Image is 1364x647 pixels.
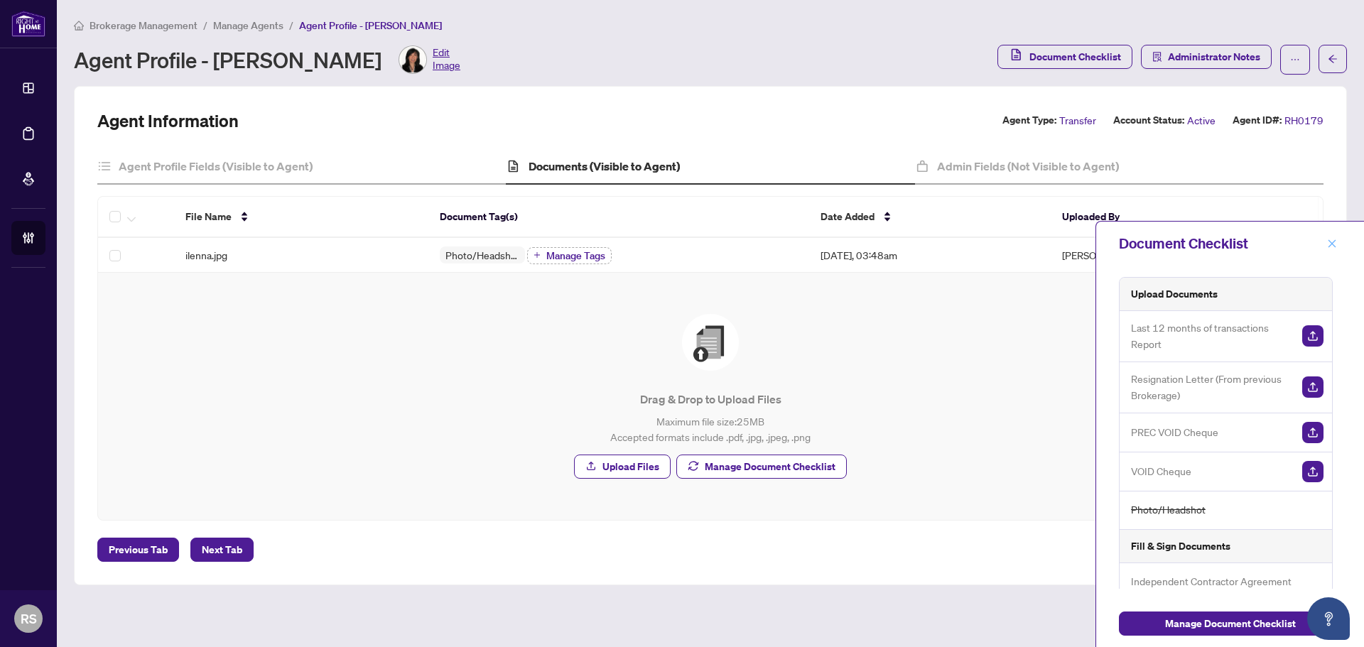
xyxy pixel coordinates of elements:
label: Agent ID#: [1233,112,1282,129]
span: PREC VOID Cheque [1131,424,1218,440]
button: Manage Tags [527,247,612,264]
td: [DATE], 03:48am [809,238,1051,273]
span: ilenna.jpg [185,247,227,263]
li: / [289,17,293,33]
span: Previous Tab [109,538,168,561]
th: Document Tag(s) [428,197,810,238]
span: Last 12 months of transactions Report [1131,320,1291,353]
span: Document Checklist [1029,45,1121,68]
th: Uploaded By [1051,197,1241,238]
span: close [1327,239,1337,249]
span: Photo/Headshot [1131,501,1206,518]
th: File Name [174,197,428,238]
button: Manage Document Checklist [676,455,847,479]
span: Edit Image [433,45,460,74]
span: Date Added [821,209,875,224]
span: Manage Document Checklist [1165,612,1296,635]
span: Transfer [1059,112,1096,129]
button: Document Checklist [997,45,1132,69]
div: Agent Profile - [PERSON_NAME] [74,45,460,74]
h4: Agent Profile Fields (Visible to Agent) [119,158,313,175]
img: Upload Document [1302,422,1324,443]
button: Upload Files [574,455,671,479]
span: Next Tab [202,538,242,561]
div: Document Checklist [1119,233,1323,254]
button: Manage Document Checklist [1119,611,1341,636]
span: home [74,21,84,31]
span: VOID Cheque [1131,463,1191,479]
button: Next Tab [190,538,254,562]
img: File Upload [682,314,739,371]
button: Previous Tab [97,538,179,562]
span: Independent Contractor Agreement [1131,573,1292,589]
span: Manage Tags [546,251,605,261]
button: Administrator Notes [1141,45,1272,69]
h5: Fill & Sign Documents [1131,538,1230,554]
label: Account Status: [1113,112,1184,129]
span: solution [1152,52,1162,62]
span: ellipsis [1290,55,1300,65]
h2: Agent Information [97,109,239,132]
img: Profile Icon [399,46,426,73]
p: Maximum file size: 25 MB Accepted formats include .pdf, .jpg, .jpeg, .png [126,413,1294,445]
h5: Upload Documents [1131,286,1218,302]
label: Agent Type: [1002,112,1056,129]
th: Date Added [809,197,1051,238]
span: Manage Agents [213,19,283,32]
span: Upload Files [602,455,659,478]
h4: Documents (Visible to Agent) [529,158,680,175]
span: RS [21,609,37,629]
h4: Admin Fields (Not Visible to Agent) [937,158,1119,175]
span: Agent Profile - [PERSON_NAME] [299,19,442,32]
span: File UploadDrag & Drop to Upload FilesMaximum file size:25MBAccepted formats include .pdf, .jpg, ... [115,290,1306,503]
span: plus [534,251,541,259]
span: RH0179 [1284,112,1324,129]
span: Active [1187,112,1216,129]
img: Upload Document [1302,461,1324,482]
span: File Name [185,209,232,224]
span: Brokerage Management [90,19,197,32]
img: logo [11,11,45,37]
span: arrow-left [1328,54,1338,64]
img: Upload Document [1302,376,1324,398]
span: Photo/Headshot [440,250,525,260]
span: Manage Document Checklist [705,455,835,478]
td: [PERSON_NAME] [1051,238,1241,273]
span: Administrator Notes [1168,45,1260,68]
li: / [203,17,207,33]
span: Resignation Letter (From previous Brokerage) [1131,371,1291,404]
button: Open asap [1307,597,1350,640]
img: Upload Document [1302,325,1324,347]
p: Drag & Drop to Upload Files [126,391,1294,408]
